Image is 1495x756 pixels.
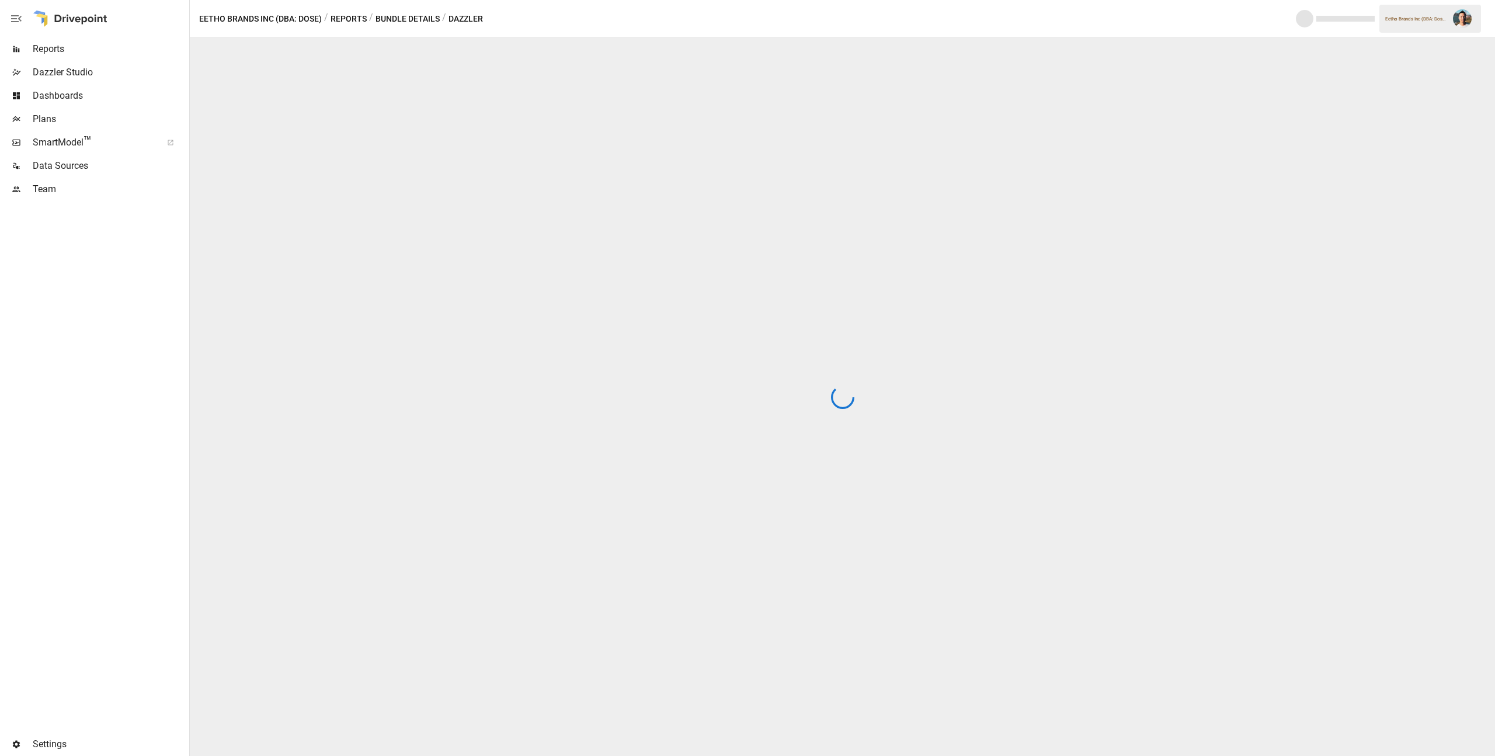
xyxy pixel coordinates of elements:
span: ™ [84,134,92,148]
button: Bundle Details [376,12,440,26]
span: Team [33,182,187,196]
span: Dazzler Studio [33,65,187,79]
span: Settings [33,737,187,751]
div: Eetho Brands Inc (DBA: Dose) [1385,16,1446,22]
span: Reports [33,42,187,56]
span: Data Sources [33,159,187,173]
div: / [369,12,373,26]
button: Eetho Brands Inc (DBA: Dose) [199,12,322,26]
div: / [324,12,328,26]
div: / [442,12,446,26]
span: Plans [33,112,187,126]
span: SmartModel [33,136,154,150]
button: Reports [331,12,367,26]
span: Dashboards [33,89,187,103]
